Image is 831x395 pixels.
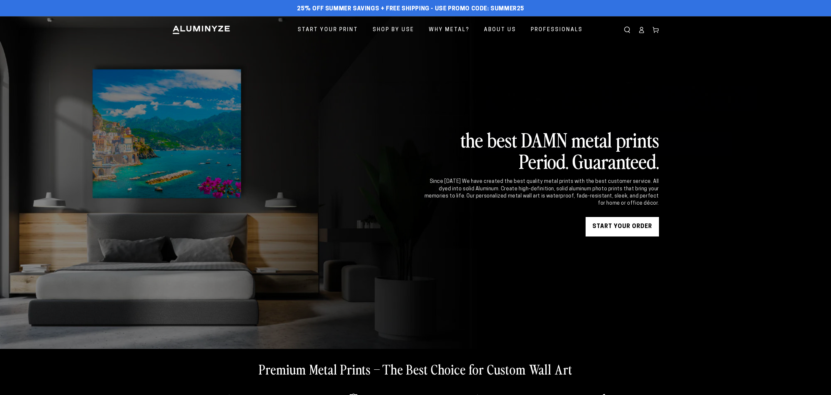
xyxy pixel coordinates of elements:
[423,129,659,172] h2: the best DAMN metal prints Period. Guaranteed.
[526,21,588,39] a: Professionals
[172,25,230,35] img: Aluminyze
[368,21,419,39] a: Shop By Use
[293,21,363,39] a: Start Your Print
[259,361,572,377] h2: Premium Metal Prints – The Best Choice for Custom Wall Art
[484,25,516,35] span: About Us
[620,23,634,37] summary: Search our site
[429,25,469,35] span: Why Metal?
[424,21,474,39] a: Why Metal?
[586,217,659,236] a: START YOUR Order
[479,21,521,39] a: About Us
[298,25,358,35] span: Start Your Print
[531,25,583,35] span: Professionals
[373,25,414,35] span: Shop By Use
[423,178,659,207] div: Since [DATE] We have created the best quality metal prints with the best customer service. All dy...
[297,6,524,13] span: 25% off Summer Savings + Free Shipping - Use Promo Code: SUMMER25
